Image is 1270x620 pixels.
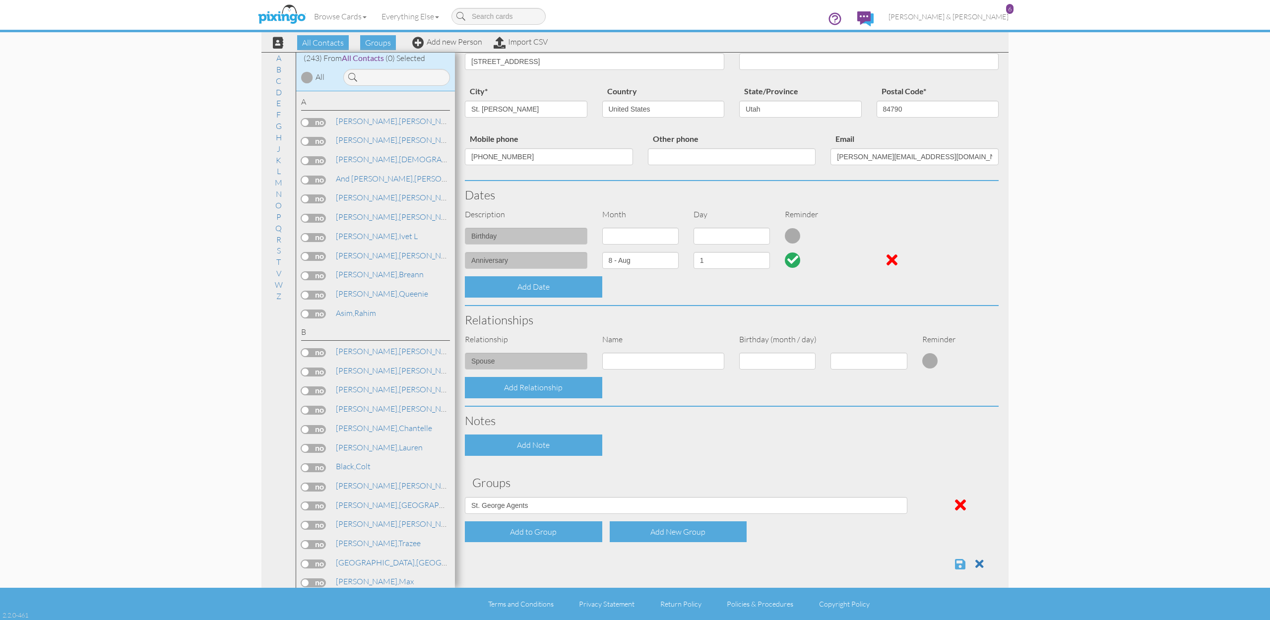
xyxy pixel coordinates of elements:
a: Rahim [335,307,377,319]
label: Postal Code* [877,85,931,98]
a: [PERSON_NAME] [335,173,548,185]
label: Country [602,85,642,98]
a: [PERSON_NAME] [335,365,461,376]
span: [PERSON_NAME], [336,289,399,299]
span: Groups [360,35,396,50]
h3: Dates [465,188,999,201]
a: A [271,52,286,64]
a: [GEOGRAPHIC_DATA] [335,557,496,568]
h3: Notes [465,414,999,427]
a: Breann [335,268,425,280]
div: Add New Group [610,521,747,543]
span: [GEOGRAPHIC_DATA], [336,558,416,567]
div: 6 [1006,4,1014,14]
a: [PERSON_NAME] [335,383,461,395]
a: W [270,279,288,291]
a: R [271,234,286,246]
a: Lauren [335,441,424,453]
span: Black, [336,461,356,471]
a: Queenie [335,288,429,300]
span: [PERSON_NAME], [336,250,399,260]
a: [PERSON_NAME] [335,134,461,146]
span: [PERSON_NAME], [336,384,399,394]
a: K [271,154,286,166]
a: Ivet L [335,230,419,242]
span: [PERSON_NAME], [336,500,399,510]
div: Description [457,209,595,220]
h3: Relationships [465,313,999,326]
div: Name [595,334,732,345]
a: Colt [335,460,372,472]
span: [PERSON_NAME], [336,346,399,356]
div: Add to Group [465,521,602,543]
span: and [PERSON_NAME], [336,174,414,184]
span: [PERSON_NAME], [336,269,399,279]
a: Z [271,290,286,302]
a: Trazee [335,537,422,549]
span: [PERSON_NAME], [336,519,399,529]
a: Copyright Policy [819,600,870,608]
a: C [271,75,286,87]
a: Add new Person [412,37,482,47]
a: [PERSON_NAME] [335,211,461,223]
a: F [271,109,286,121]
a: P [271,211,286,223]
span: [PERSON_NAME], [336,366,399,375]
span: [PERSON_NAME], [336,481,399,491]
a: Policies & Procedures [727,600,793,608]
a: L [272,165,286,177]
span: [PERSON_NAME], [336,116,399,126]
div: Add Relationship [465,377,602,398]
div: B [301,326,450,341]
a: [PERSON_NAME] [335,403,461,415]
a: B [271,63,286,75]
a: N [271,188,287,200]
div: Reminder [777,209,869,220]
span: [PERSON_NAME], [336,538,398,548]
span: [PERSON_NAME], [336,192,399,202]
a: [PERSON_NAME] [335,115,461,127]
img: pixingo logo [255,2,308,27]
a: Return Policy [660,600,701,608]
a: Terms and Conditions [488,600,554,608]
div: (243) From [296,53,455,64]
div: All [316,71,324,83]
a: J [272,143,285,155]
a: Browse Cards [307,4,374,29]
img: comments.svg [857,11,874,26]
span: [PERSON_NAME], [336,135,399,145]
div: Relationship [457,334,595,345]
span: [PERSON_NAME], [336,442,399,452]
h3: Groups [472,476,991,489]
a: O [270,199,287,211]
span: [PERSON_NAME], [336,154,399,164]
span: [PERSON_NAME], [336,576,399,586]
span: [PERSON_NAME], [336,212,399,222]
div: Day [686,209,777,220]
div: Reminder [915,334,960,345]
label: Email [830,132,859,146]
a: M [270,177,287,188]
label: State/Province [739,85,803,98]
a: D [271,86,287,98]
a: [PERSON_NAME] [335,249,461,261]
div: 2.2.0-461 [2,611,28,620]
a: V [271,267,286,279]
a: Chantelle [335,422,433,434]
div: Add Date [465,276,602,298]
a: Everything Else [374,4,446,29]
a: E [271,97,286,109]
span: All Contacts [297,35,349,50]
span: Asim, [336,308,354,318]
label: Other phone [648,132,703,146]
div: Birthday (month / day) [732,334,915,345]
a: G [271,120,287,132]
label: city* [465,85,493,98]
input: Search cards [451,8,546,25]
div: Add Note [465,434,602,456]
span: [PERSON_NAME] & [PERSON_NAME] [889,12,1009,21]
a: S [272,245,286,256]
span: All Contacts [342,53,384,62]
a: [PERSON_NAME] [335,345,461,357]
